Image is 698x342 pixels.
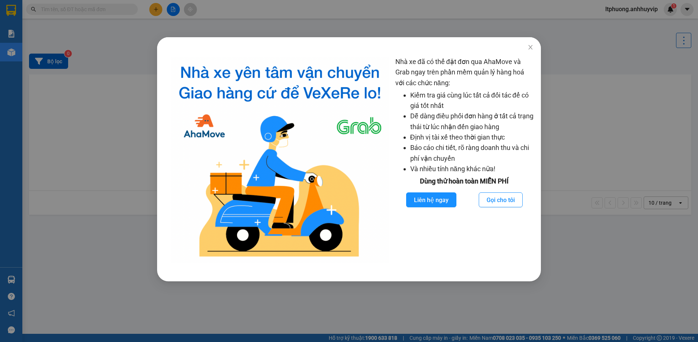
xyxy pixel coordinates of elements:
li: Dễ dàng điều phối đơn hàng ở tất cả trạng thái từ lúc nhận đến giao hàng [410,111,533,132]
div: Nhà xe đã có thể đặt đơn qua AhaMove và Grab ngay trên phần mềm quản lý hàng hoá với các chức năng: [395,57,533,263]
li: Báo cáo chi tiết, rõ ràng doanh thu và chi phí vận chuyển [410,143,533,164]
button: Close [520,37,541,58]
img: logo [170,57,389,263]
div: Dùng thử hoàn toàn MIỄN PHÍ [395,176,533,186]
li: Định vị tài xế theo thời gian thực [410,132,533,143]
button: Gọi cho tôi [478,192,522,207]
li: Và nhiều tính năng khác nữa! [410,164,533,174]
span: Gọi cho tôi [486,195,514,205]
button: Liên hệ ngay [406,192,456,207]
span: close [528,44,533,50]
li: Kiểm tra giá cùng lúc tất cả đối tác để có giá tốt nhất [410,90,533,111]
span: Liên hệ ngay [414,195,449,205]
